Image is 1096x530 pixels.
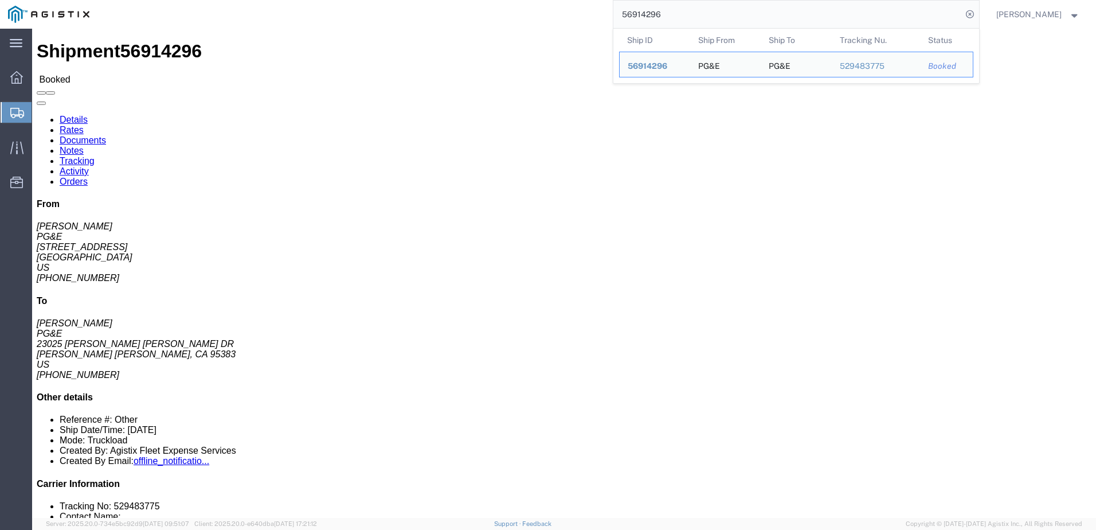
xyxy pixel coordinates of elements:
span: 56914296 [628,61,667,71]
span: Client: 2025.20.0-e640dba [194,520,317,527]
img: logo [8,6,89,23]
iframe: FS Legacy Container [32,29,1096,518]
input: Search for shipment number, reference number [613,1,962,28]
table: Search Results [619,29,979,83]
a: Feedback [522,520,551,527]
div: Booked [928,60,965,72]
span: Server: 2025.20.0-734e5bc92d9 [46,520,189,527]
th: Ship ID [619,29,690,52]
div: PG&E [698,52,719,77]
span: Deni Smith [996,8,1062,21]
div: PG&E [769,52,790,77]
span: [DATE] 09:51:07 [143,520,189,527]
span: [DATE] 17:21:12 [274,520,317,527]
span: Copyright © [DATE]-[DATE] Agistix Inc., All Rights Reserved [906,519,1082,529]
div: 56914296 [628,60,682,72]
th: Tracking Nu. [831,29,920,52]
th: Ship From [690,29,761,52]
th: Ship To [761,29,832,52]
a: Support [494,520,523,527]
div: 529483775 [839,60,912,72]
button: [PERSON_NAME] [996,7,1081,21]
th: Status [920,29,973,52]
